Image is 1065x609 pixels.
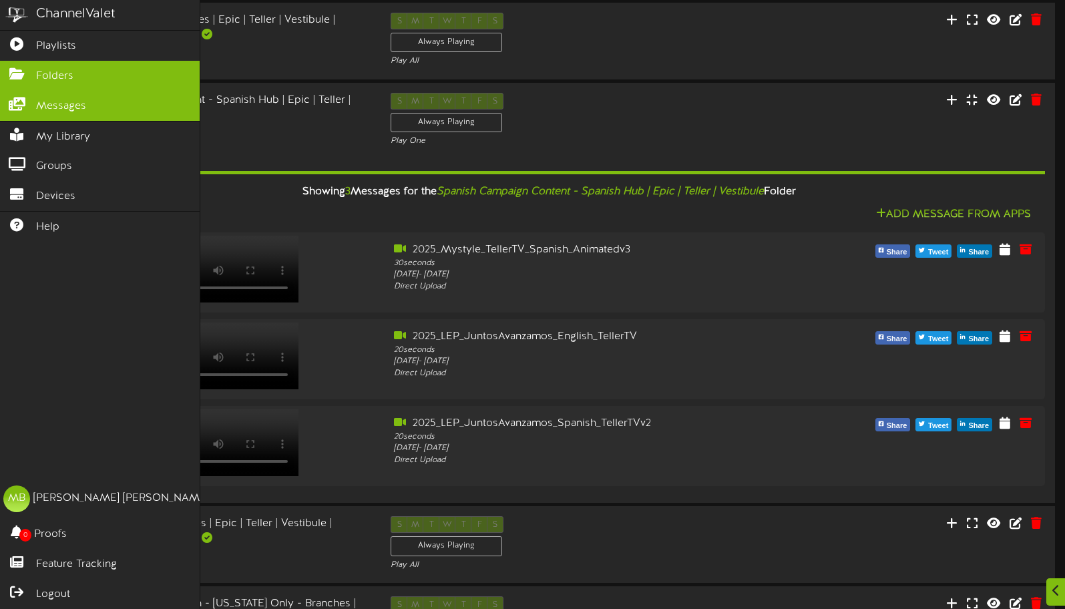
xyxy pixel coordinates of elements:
span: Tweet [925,245,951,260]
div: Spanish Campaign Content - Spanish Hub | Epic | Teller | Vestibule [53,93,371,124]
div: Direct Upload [394,281,787,292]
div: Always Playing [391,33,502,52]
span: Playlists [36,39,76,54]
div: Landscape ( 16:9 ) [53,547,371,558]
span: Share [884,245,910,260]
button: Tweet [915,331,951,345]
div: [PERSON_NAME] [PERSON_NAME] [33,491,209,506]
div: 30 seconds [394,258,787,269]
div: Landscape ( 16:9 ) [53,43,371,55]
button: Add Message From Apps [872,206,1035,223]
span: Share [966,332,992,347]
button: Share [875,418,911,431]
span: 3 [345,186,351,198]
div: Always Playing [391,113,502,132]
span: Share [884,419,910,433]
div: 20 seconds [394,345,787,356]
span: Feature Tracking [36,557,117,572]
div: 2025_LEP_JuntosAvanzamos_English_TellerTV [394,329,787,345]
span: Folders [36,69,73,84]
div: Direct Upload [394,368,787,379]
div: ChannelValet [36,5,116,24]
span: Share [884,332,910,347]
div: Play One [391,136,708,147]
div: [DATE] - [DATE] [394,269,787,280]
div: 20 seconds [394,431,787,443]
i: Spanish Campaign Content - Spanish Hub | Epic | Teller | Vestibule [437,186,764,198]
div: MB [3,485,30,512]
div: Showing Messages for the Folder [43,178,1055,206]
button: Share [957,244,992,258]
div: Play All [391,560,708,571]
button: Share [875,244,911,258]
span: Share [966,419,992,433]
button: Tweet [915,418,951,431]
div: [DATE] - [DATE] [394,443,787,454]
span: Messages [36,99,86,114]
span: Help [36,220,59,235]
span: 0 [19,529,31,542]
span: My Library [36,130,90,145]
span: Share [966,245,992,260]
span: Proofs [34,527,67,542]
button: Share [957,331,992,345]
span: Logout [36,587,70,602]
div: A Campaigns - All Branches | Epic | Teller | Vestibule | [PERSON_NAME] | Corporate [53,13,371,43]
div: [DATE] - [DATE] [394,356,787,367]
div: 2025_LEP_JuntosAvanzamos_Spanish_TellerTVv2 [394,416,787,431]
div: Landscape ( 16:9 ) [53,124,371,135]
button: Share [875,331,911,345]
span: Groups [36,159,72,174]
button: Share [957,418,992,431]
div: B Campaigns | All Branches | Epic | Teller | Vestibule | [PERSON_NAME] | Corporate [53,516,371,547]
button: Tweet [915,244,951,258]
div: 2025_Mystyle_TellerTV_Spanish_Animatedv3 [394,242,787,258]
span: Devices [36,189,75,204]
span: Tweet [925,332,951,347]
div: Always Playing [391,536,502,556]
div: Play All [391,55,708,67]
span: Tweet [925,419,951,433]
div: Direct Upload [394,455,787,466]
